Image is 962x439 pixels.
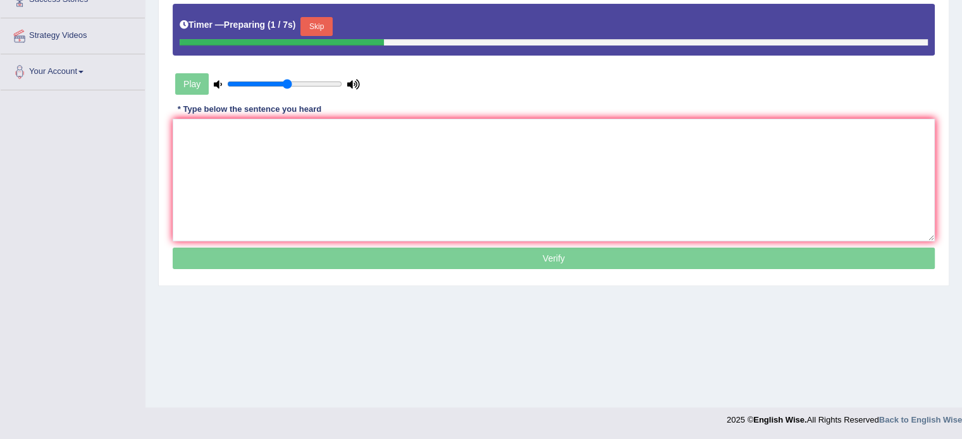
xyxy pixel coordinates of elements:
button: Skip [300,17,332,36]
h5: Timer — [180,20,295,30]
div: 2025 © All Rights Reserved [727,407,962,426]
div: * Type below the sentence you heard [173,103,326,115]
a: Back to English Wise [879,415,962,424]
b: 1 / 7s [271,20,293,30]
b: Preparing [224,20,265,30]
a: Your Account [1,54,145,86]
b: ) [293,20,296,30]
strong: English Wise. [753,415,806,424]
b: ( [268,20,271,30]
a: Strategy Videos [1,18,145,50]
